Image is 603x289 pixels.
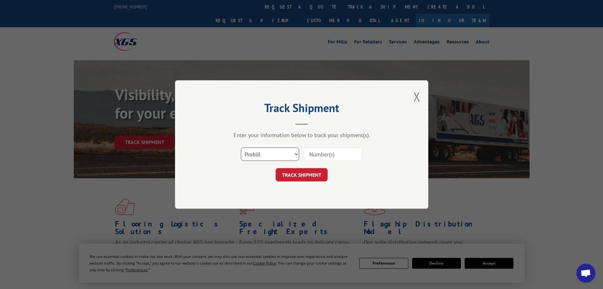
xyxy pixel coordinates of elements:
[304,148,362,161] input: Number(s)
[413,88,420,105] button: Close modal
[576,264,595,283] div: Open chat
[276,168,328,181] button: TRACK SHIPMENT
[207,131,397,139] div: Enter your information below to track your shipment(s).
[207,103,397,115] h2: Track Shipment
